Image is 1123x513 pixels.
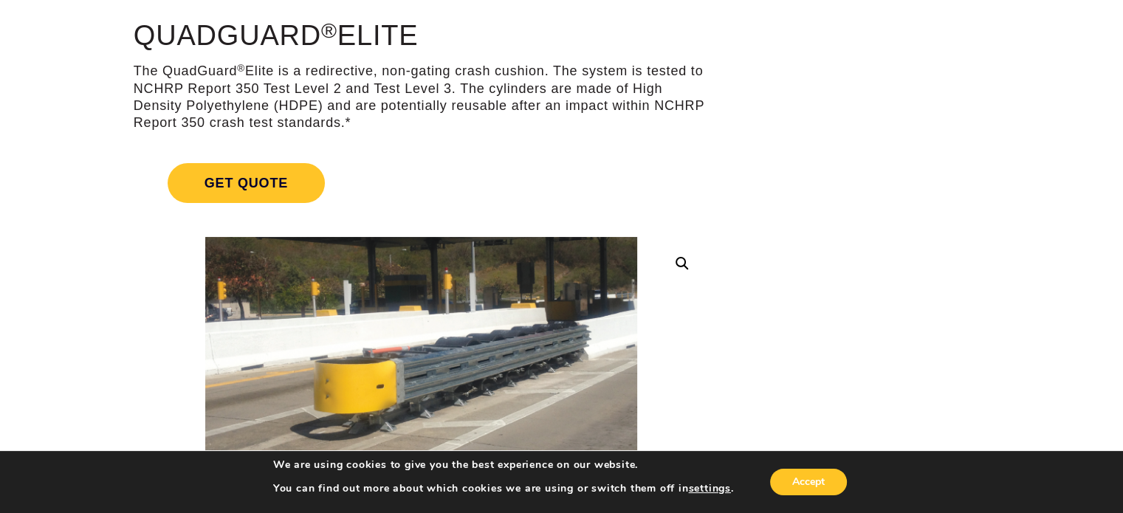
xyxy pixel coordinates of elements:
[688,482,730,495] button: settings
[273,458,734,472] p: We are using cookies to give you the best experience on our website.
[237,63,245,74] sup: ®
[134,63,709,132] p: The QuadGuard Elite is a redirective, non-gating crash cushion. The system is tested to NCHRP Rep...
[321,18,337,42] sup: ®
[134,21,709,52] h1: QuadGuard Elite
[273,482,734,495] p: You can find out more about which cookies we are using or switch them off in .
[168,163,325,203] span: Get Quote
[770,469,847,495] button: Accept
[134,145,709,221] a: Get Quote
